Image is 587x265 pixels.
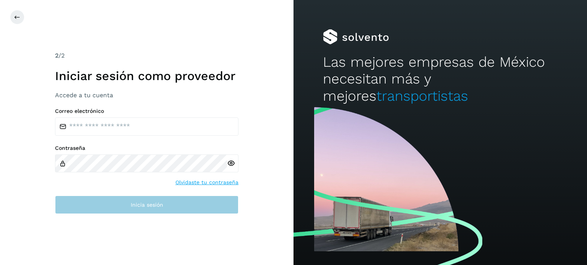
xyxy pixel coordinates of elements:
[55,69,238,83] h1: Iniciar sesión como proveedor
[376,88,468,104] span: transportistas
[55,108,238,114] label: Correo electrónico
[55,196,238,214] button: Inicia sesión
[323,54,558,104] h2: Las mejores empresas de México necesitan más y mejores
[55,52,58,59] span: 2
[175,178,238,186] a: Olvidaste tu contraseña
[55,51,238,60] div: /2
[55,92,238,99] h3: Accede a tu cuenta
[55,145,238,151] label: Contraseña
[131,202,163,207] span: Inicia sesión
